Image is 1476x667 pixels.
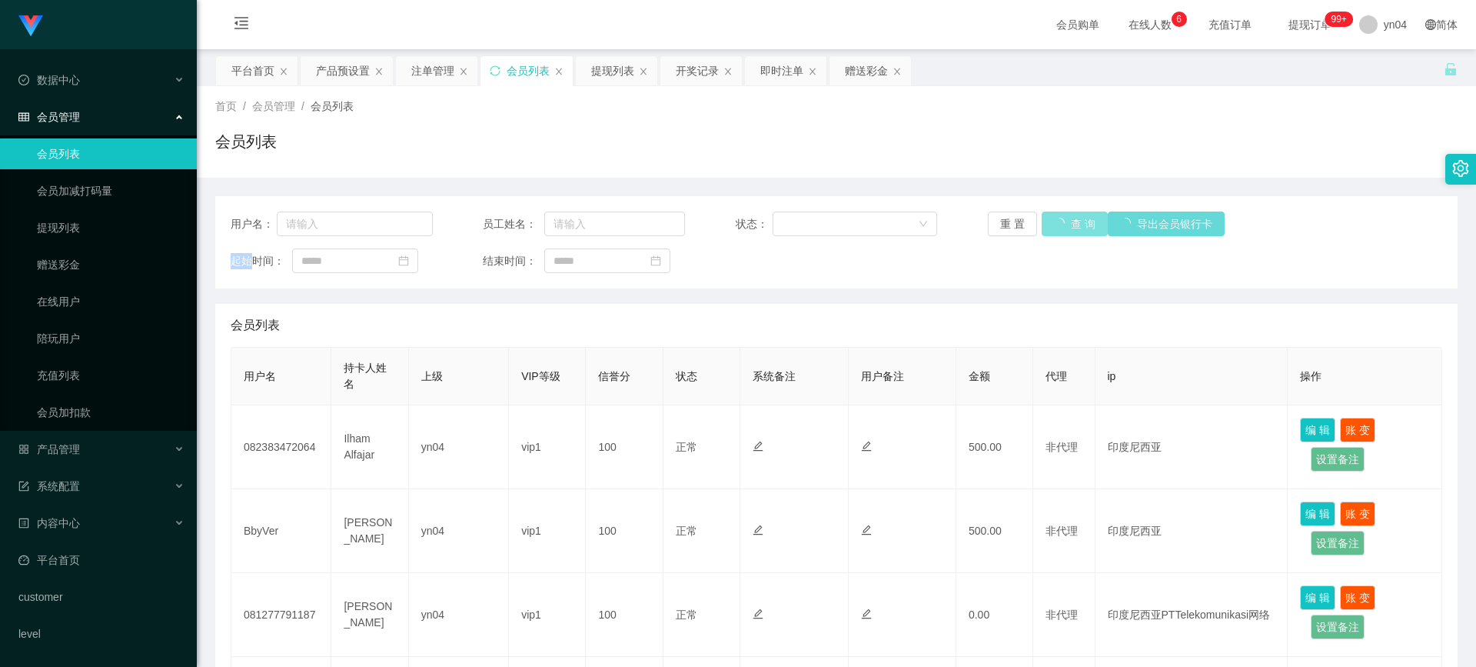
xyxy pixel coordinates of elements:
td: 印度尼西亚 [1095,489,1288,573]
button: 设置备注 [1311,615,1365,639]
td: Ilham Alfajar [331,405,408,489]
span: 信誉分 [598,370,630,382]
span: 用户备注 [861,370,904,382]
img: logo.9652507e.png [18,15,43,37]
a: customer [18,582,184,612]
i: 图标: check-circle-o [18,75,29,85]
td: [PERSON_NAME] [331,489,408,573]
span: 金额 [969,370,990,382]
i: 图标: edit [861,441,872,452]
td: 100 [586,405,663,489]
div: 平台首页 [231,56,274,85]
span: / [301,100,304,112]
a: 提现列表 [37,212,184,243]
i: 图标: appstore-o [18,444,29,455]
i: 图标: close [279,67,288,76]
td: 081277791187 [231,573,331,657]
td: vip1 [509,489,586,573]
i: 图标: close [374,67,384,76]
i: 图标: calendar [398,255,409,266]
i: 图标: calendar [650,255,661,266]
i: 图标: close [723,67,733,76]
span: 非代理 [1045,441,1078,453]
i: 图标: global [1425,19,1436,30]
span: 会员管理 [252,100,295,112]
div: 赠送彩金 [845,56,888,85]
span: 会员管理 [18,111,80,123]
div: 开奖记录 [676,56,719,85]
a: 会员列表 [37,138,184,169]
input: 请输入 [544,212,685,236]
i: 图标: table [18,112,29,122]
i: 图标: edit [753,441,763,452]
span: 系统配置 [18,480,80,492]
a: 图标: dashboard平台首页 [18,545,184,575]
td: 100 [586,489,663,573]
span: 提现订单 [1281,19,1339,30]
td: 100 [586,573,663,657]
span: 正常 [676,441,697,453]
span: 操作 [1300,370,1321,382]
a: level [18,619,184,649]
div: 即时注单 [760,56,803,85]
td: BbyVer [231,489,331,573]
td: [PERSON_NAME] [331,573,408,657]
i: 图标: edit [753,609,763,619]
span: VIP等级 [521,370,560,382]
button: 账 变 [1340,502,1375,526]
span: 结束时间： [483,253,544,269]
h1: 会员列表 [215,130,277,153]
div: 产品预设置 [316,56,370,85]
button: 编 辑 [1300,418,1335,442]
a: 陪玩用户 [37,323,184,354]
i: 图标: edit [861,525,872,535]
span: 非代理 [1045,609,1078,621]
i: 图标: down [919,219,928,230]
span: ip [1108,370,1116,382]
td: vip1 [509,405,586,489]
span: 产品管理 [18,443,80,455]
a: 充值列表 [37,360,184,391]
button: 编 辑 [1300,502,1335,526]
span: 会员列表 [311,100,354,112]
i: 图标: unlock [1444,62,1458,76]
i: 图标: close [893,67,902,76]
span: 状态 [676,370,697,382]
a: 赠送彩金 [37,249,184,280]
span: 员工姓名： [483,216,544,232]
a: 会员加减打码量 [37,175,184,206]
span: 起始时间： [231,253,292,269]
span: 会员列表 [231,316,280,335]
span: 非代理 [1045,525,1078,537]
sup: 6 [1172,12,1187,27]
button: 重 置 [988,212,1037,236]
div: 提现列表 [591,56,634,85]
span: 系统备注 [753,370,796,382]
span: 正常 [676,609,697,621]
td: vip1 [509,573,586,657]
i: 图标: sync [490,65,500,76]
button: 设置备注 [1311,531,1365,555]
span: 代理 [1045,370,1067,382]
td: 500.00 [956,405,1033,489]
i: 图标: close [554,67,563,76]
span: / [243,100,246,112]
i: 图标: edit [753,525,763,535]
a: 在线用户 [37,286,184,317]
span: 持卡人姓名 [344,362,387,390]
td: 0.00 [956,573,1033,657]
span: 用户名 [244,370,276,382]
i: 图标: close [639,67,648,76]
a: 会员加扣款 [37,397,184,428]
td: 印度尼西亚PTTelekomunikasi网络 [1095,573,1288,657]
span: 充值订单 [1201,19,1259,30]
button: 账 变 [1340,585,1375,610]
span: 在线人数 [1121,19,1179,30]
div: 注单管理 [411,56,454,85]
button: 编 辑 [1300,585,1335,610]
div: 会员列表 [507,56,550,85]
span: 状态： [736,216,773,232]
i: 图标: close [808,67,817,76]
i: 图标: profile [18,518,29,529]
span: 数据中心 [18,74,80,86]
